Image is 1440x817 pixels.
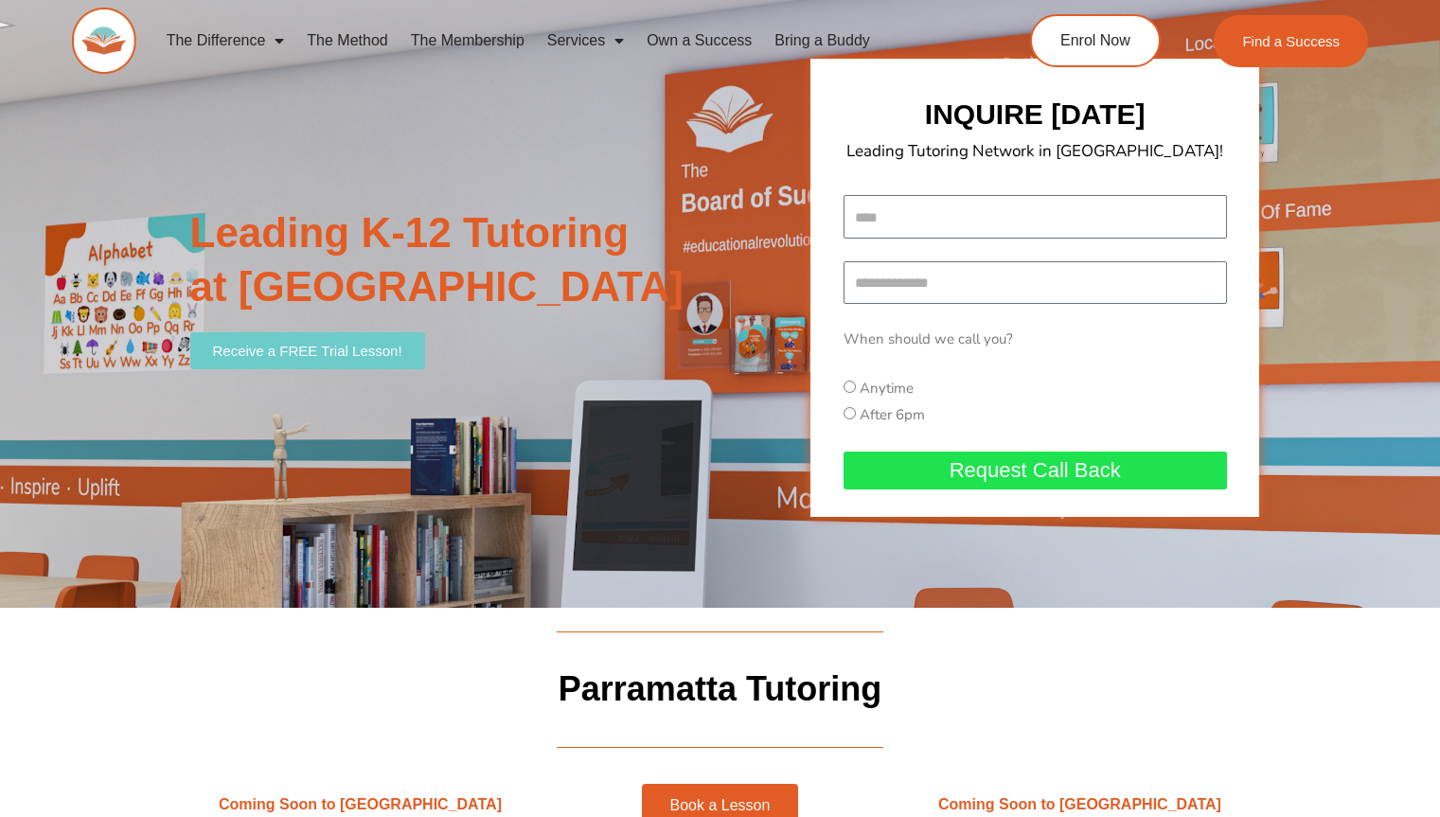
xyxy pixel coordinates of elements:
[950,460,1121,481] span: Request Call Back
[763,19,881,62] a: Bring a Buddy
[806,136,1264,167] p: Leading Tutoring Network in [GEOGRAPHIC_DATA]!
[1242,34,1340,48] span: Find a Success
[155,19,956,62] nav: Menu
[1214,15,1368,67] a: Find a Success
[1030,14,1161,67] a: Enrol Now
[1060,33,1130,48] span: Enrol Now
[820,96,1250,133] h2: INQUIRE [DATE]
[190,332,425,369] a: Receive a FREE Trial Lesson!
[860,405,925,424] label: After 6pm
[190,795,531,815] h2: Coming Soon to [GEOGRAPHIC_DATA]
[536,19,635,62] a: Services
[635,19,763,62] a: Own a Success
[844,452,1227,489] button: Request Call Back
[295,19,399,62] a: The Method
[844,195,1227,512] form: New Form
[860,379,914,398] label: Anytime
[190,205,802,313] h2: Leading K-12 Tutoring at [GEOGRAPHIC_DATA]
[9,666,1431,713] h1: Parramatta Tutoring
[213,344,402,358] span: Receive a FREE Trial Lesson!
[938,796,1221,812] span: Coming Soon to [GEOGRAPHIC_DATA]
[839,327,1232,353] div: When should we call you?
[670,798,771,813] span: Book a Lesson
[400,19,536,62] a: The Membership
[155,19,296,62] a: The Difference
